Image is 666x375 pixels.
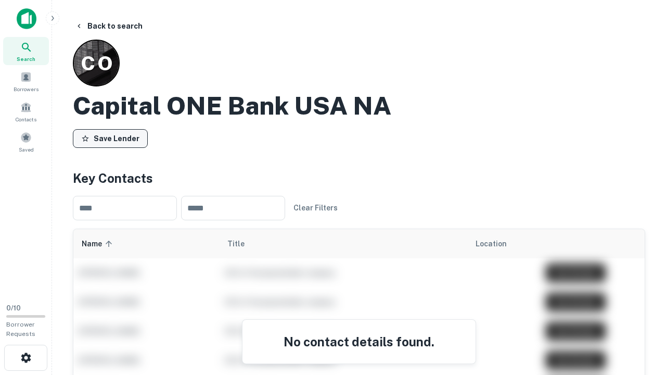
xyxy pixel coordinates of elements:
button: Back to search [71,17,147,35]
p: C O [81,48,112,78]
span: Saved [19,145,34,154]
button: Clear Filters [289,198,342,217]
h4: No contact details found. [255,332,463,351]
a: Borrowers [3,67,49,95]
span: 0 / 10 [6,304,21,312]
button: Save Lender [73,129,148,148]
a: Search [3,37,49,65]
h4: Key Contacts [73,169,645,187]
iframe: Chat Widget [614,292,666,342]
a: Saved [3,128,49,156]
h2: Capital ONE Bank USA NA [73,91,391,121]
span: Borrower Requests [6,321,35,337]
img: capitalize-icon.png [17,8,36,29]
span: Contacts [16,115,36,123]
span: Borrowers [14,85,39,93]
a: Contacts [3,97,49,126]
span: Search [17,55,35,63]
